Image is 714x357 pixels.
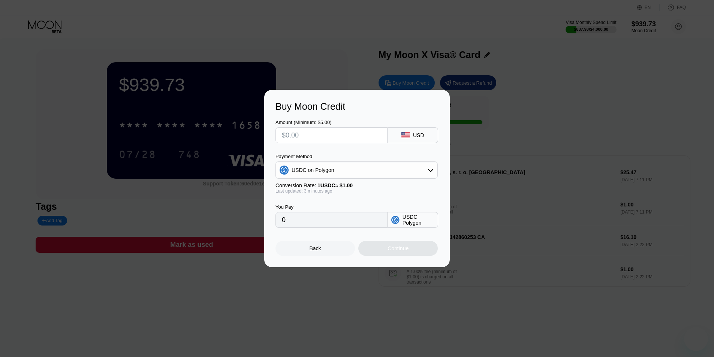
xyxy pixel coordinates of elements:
[292,167,334,173] div: USDC on Polygon
[275,119,388,125] div: Amount (Minimum: $5.00)
[282,128,381,143] input: $0.00
[276,163,437,178] div: USDC on Polygon
[317,182,353,188] span: 1 USDC ≈ $1.00
[275,182,438,188] div: Conversion Rate:
[403,214,434,226] div: USDC Polygon
[275,241,355,256] div: Back
[275,204,388,210] div: You Pay
[275,101,439,112] div: Buy Moon Credit
[275,188,438,194] div: Last updated: 3 minutes ago
[684,327,708,351] iframe: Tlačidlo na spustenie okna správ
[413,132,424,138] div: USD
[275,154,438,159] div: Payment Method
[310,245,321,251] div: Back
